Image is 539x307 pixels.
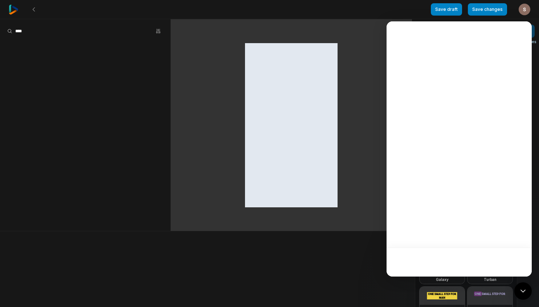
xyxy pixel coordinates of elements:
[468,3,507,16] button: Save changes
[484,277,497,282] h3: Turban
[431,3,462,16] button: Save draft
[514,282,532,300] div: Open Intercom Messenger
[9,5,19,14] img: reap
[436,277,449,282] h3: Galaxy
